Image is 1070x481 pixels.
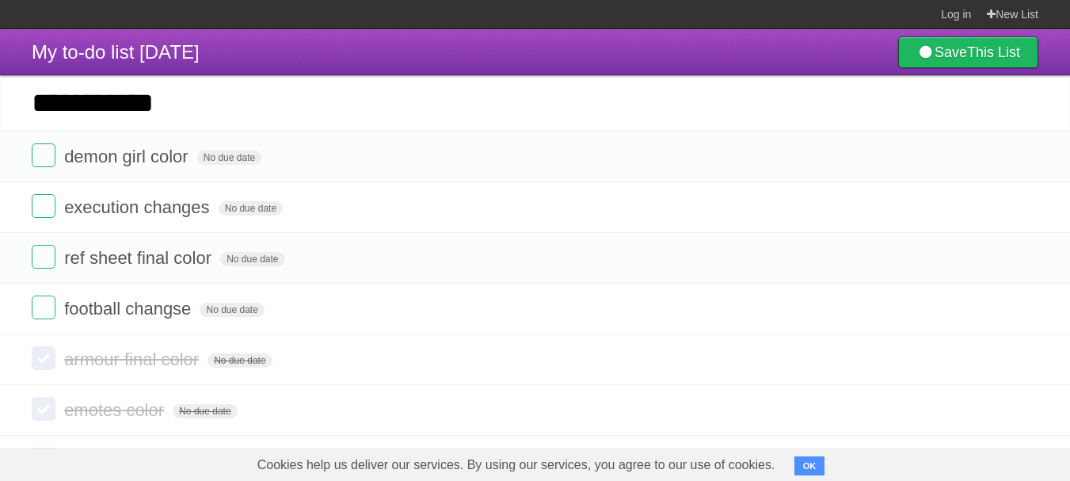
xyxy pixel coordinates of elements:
[32,448,55,471] label: Done
[173,404,237,418] span: No due date
[32,397,55,421] label: Done
[197,151,261,165] span: No due date
[64,400,168,420] span: emotes color
[219,201,283,216] span: No due date
[898,36,1038,68] a: SaveThis List
[220,252,284,266] span: No due date
[32,245,55,269] label: Done
[794,456,825,475] button: OK
[32,346,55,370] label: Done
[32,143,55,167] label: Done
[64,197,213,217] span: execution changes
[64,147,192,166] span: demon girl color
[208,353,272,368] span: No due date
[967,44,1020,60] b: This List
[64,299,195,319] span: football changse
[32,41,200,63] span: My to-do list [DATE]
[242,449,791,481] span: Cookies help us deliver our services. By using our services, you agree to our use of cookies.
[32,296,55,319] label: Done
[64,248,215,268] span: ref sheet final color
[64,349,203,369] span: armour final color
[200,303,264,317] span: No due date
[32,194,55,218] label: Done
